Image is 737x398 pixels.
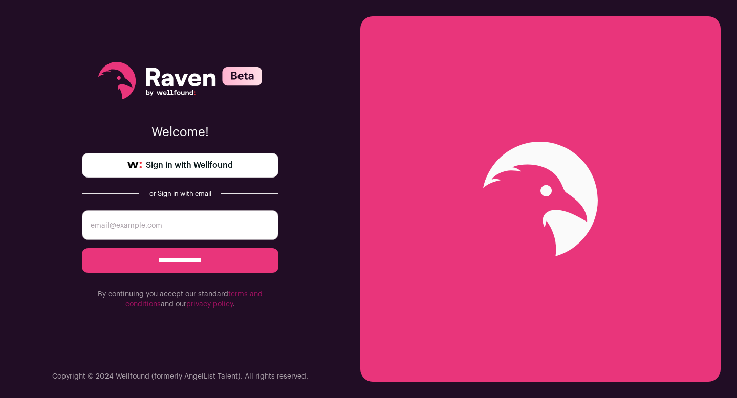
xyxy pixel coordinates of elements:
[82,289,278,309] p: By continuing you accept our standard and our .
[82,153,278,178] a: Sign in with Wellfound
[52,371,308,382] p: Copyright © 2024 Wellfound (formerly AngelList Talent). All rights reserved.
[82,124,278,141] p: Welcome!
[186,301,233,308] a: privacy policy
[82,210,278,240] input: email@example.com
[127,162,142,169] img: wellfound-symbol-flush-black-fb3c872781a75f747ccb3a119075da62bfe97bd399995f84a933054e44a575c4.png
[125,291,263,308] a: terms and conditions
[147,190,213,198] div: or Sign in with email
[146,159,233,171] span: Sign in with Wellfound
